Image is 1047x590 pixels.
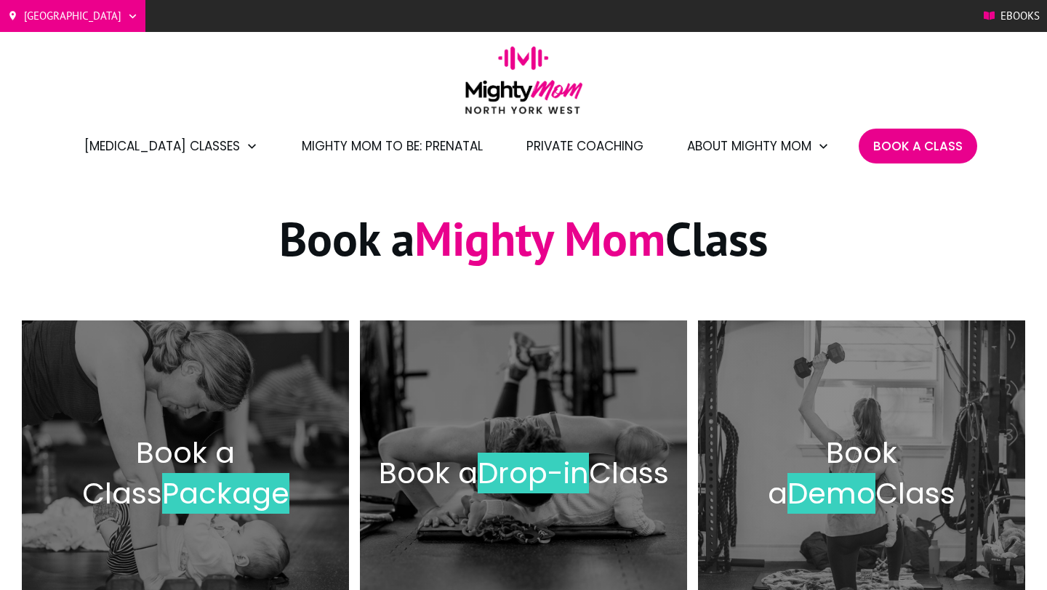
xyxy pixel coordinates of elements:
span: Book a Class [82,432,236,514]
h1: Book a Class [23,208,1024,287]
a: Private Coaching [526,134,643,158]
a: Mighty Mom to Be: Prenatal [302,134,483,158]
a: [GEOGRAPHIC_DATA] [7,5,138,27]
a: About Mighty Mom [687,134,830,158]
span: Mighty Mom [414,208,665,269]
span: Book a [768,432,897,514]
span: [GEOGRAPHIC_DATA] [24,5,121,27]
span: Drop-in [478,453,589,493]
span: Package [162,473,289,514]
span: Class [875,473,955,514]
span: [MEDICAL_DATA] Classes [84,134,240,158]
a: [MEDICAL_DATA] Classes [84,134,258,158]
h2: Book a Class [375,453,672,493]
a: Ebooks [984,5,1040,27]
a: Book A Class [873,134,963,158]
span: Ebooks [1000,5,1040,27]
span: About Mighty Mom [687,134,811,158]
span: Demo [787,473,875,514]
